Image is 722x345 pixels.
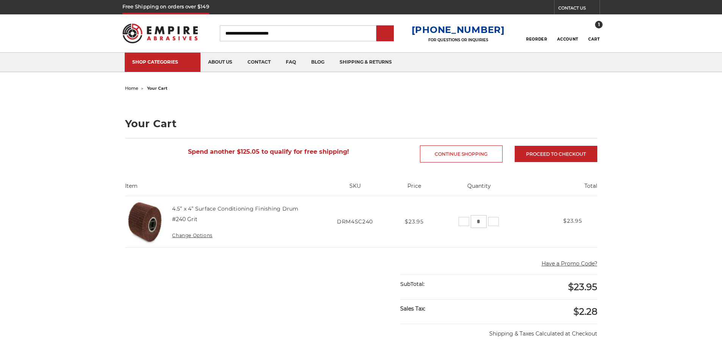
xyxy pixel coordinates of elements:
a: Continue Shopping [420,145,503,162]
a: blog [304,53,332,72]
p: Shipping & Taxes Calculated at Checkout [400,324,597,338]
dd: #240 Grit [172,215,197,223]
input: Submit [377,26,393,41]
span: your cart [147,86,168,91]
a: [PHONE_NUMBER] [412,24,505,35]
a: faq [278,53,304,72]
th: Price [394,182,435,196]
a: 4.5” x 4” Surface Conditioning Finishing Drum [172,205,298,212]
strong: Sales Tax: [400,305,425,312]
button: Have a Promo Code? [542,260,597,268]
div: SHOP CATEGORIES [132,59,193,65]
span: DRM4SC240 [337,218,373,225]
a: 1 Cart [588,25,600,42]
img: Empire Abrasives [122,19,198,48]
th: Total [524,182,597,196]
a: Reorder [526,25,547,41]
a: Proceed to checkout [515,146,597,162]
span: $23.95 [405,218,423,225]
span: $23.95 [568,281,597,292]
img: 4.5” x 4” Surface Conditioning Finishing Drum [125,196,164,247]
th: Quantity [434,182,524,196]
th: SKU [316,182,394,196]
div: SubTotal: [400,275,499,293]
a: about us [200,53,240,72]
span: Spend another $125.05 to qualify for free shipping! [188,148,349,155]
a: home [125,86,138,91]
th: Item [125,182,316,196]
span: Cart [588,37,600,42]
strong: $23.95 [563,217,582,224]
span: Account [557,37,578,42]
a: CONTACT US [558,4,600,14]
span: Reorder [526,37,547,42]
a: contact [240,53,278,72]
p: FOR QUESTIONS OR INQUIRIES [412,37,505,42]
span: $2.28 [573,306,597,317]
span: 1 [595,21,603,28]
input: 4.5” x 4” Surface Conditioning Finishing Drum Quantity: [471,215,487,228]
a: Change Options [172,233,212,238]
a: shipping & returns [332,53,399,72]
h1: Your Cart [125,119,597,129]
